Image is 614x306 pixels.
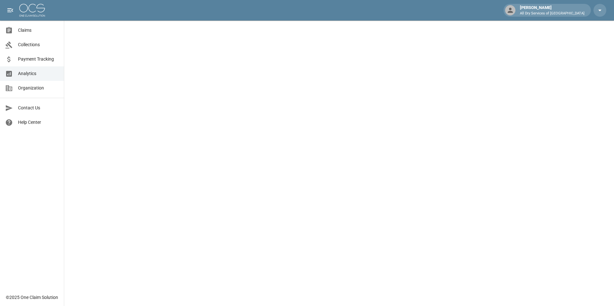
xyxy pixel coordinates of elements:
span: Organization [18,85,59,91]
span: Analytics [18,70,59,77]
img: ocs-logo-white-transparent.png [19,4,45,17]
iframe: Embedded Dashboard [64,21,614,304]
button: open drawer [4,4,17,17]
span: Contact Us [18,105,59,111]
div: [PERSON_NAME] [517,4,587,16]
span: Claims [18,27,59,34]
div: © 2025 One Claim Solution [6,294,58,301]
p: All Dry Services of [GEOGRAPHIC_DATA] [520,11,584,16]
span: Collections [18,41,59,48]
span: Payment Tracking [18,56,59,63]
span: Help Center [18,119,59,126]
